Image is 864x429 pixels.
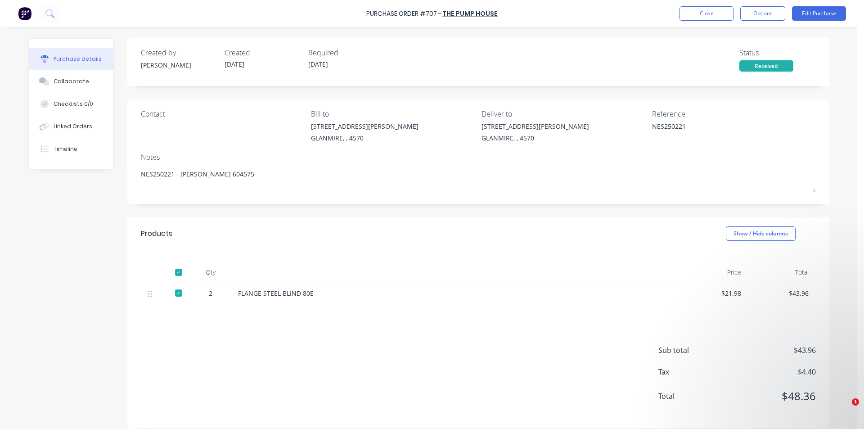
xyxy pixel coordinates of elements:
div: $21.98 [688,289,741,298]
div: GLANMIRE, , 4570 [311,133,418,143]
button: Close [679,6,733,21]
button: Purchase details [29,48,113,70]
span: Total [658,391,726,402]
button: Options [740,6,785,21]
div: $43.96 [756,289,809,298]
div: [STREET_ADDRESS][PERSON_NAME] [481,122,589,131]
div: Contact [141,108,305,119]
div: Purchase details [54,55,102,63]
button: Show / Hide columns [726,226,796,241]
div: GLANMIRE, , 4570 [481,133,589,143]
div: Checklists 0/0 [54,100,93,108]
iframe: Intercom live chat [833,398,855,420]
div: Timeline [54,145,77,153]
img: Factory [18,7,31,20]
div: Status [739,47,816,58]
div: [STREET_ADDRESS][PERSON_NAME] [311,122,418,131]
div: [PERSON_NAME] [141,60,217,70]
div: Purchase Order #707 - [366,9,441,18]
button: Collaborate [29,70,113,93]
div: 2 [198,289,224,298]
div: FLANGE STEEL BLIND 80E [238,289,674,298]
div: Linked Orders [54,122,92,131]
div: Deliver to [481,108,645,119]
textarea: NES250221 [652,122,765,142]
button: Edit Purchase [792,6,846,21]
span: Sub total [658,345,726,356]
div: Collaborate [54,77,89,86]
div: Received [739,60,793,72]
button: Checklists 0/0 [29,93,113,115]
button: Linked Orders [29,115,113,138]
div: Products [141,228,172,239]
textarea: NES250221 - [PERSON_NAME] 604575 [141,165,816,193]
div: Qty [190,263,231,281]
span: Tax [658,366,726,377]
div: Total [748,263,816,281]
a: The Pump House [442,9,498,18]
button: Timeline [29,138,113,160]
span: 1 [852,398,859,406]
div: Price [681,263,748,281]
div: Required [308,47,385,58]
div: Created [225,47,301,58]
div: Notes [141,152,816,163]
div: Reference [652,108,816,119]
div: Created by [141,47,217,58]
div: Bill to [311,108,475,119]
